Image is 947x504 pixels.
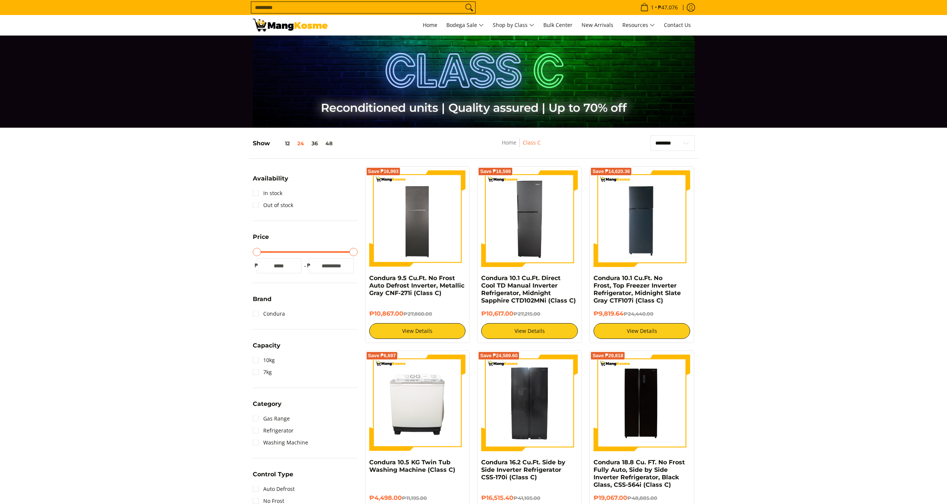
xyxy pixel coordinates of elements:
span: ₱47,076 [657,5,679,10]
a: Condura 16.2 Cu.Ft. Side by Side Inverter Refrigerator CSS-170i (Class C) [481,459,565,481]
span: Availability [253,176,288,182]
a: Home [419,15,441,35]
img: Condura 10.5 KG Twin Tub Washing Machine (Class C) [369,355,466,451]
span: Price [253,234,269,240]
h6: ₱4,498.00 [369,494,466,502]
span: Save ₱14,620.36 [592,169,630,174]
img: Condura 10.1 Cu.Ft. Direct Cool TD Manual Inverter Refrigerator, Midnight Sapphire CTD102MNi (Cla... [481,170,578,267]
span: Category [253,401,282,407]
del: ₱27,860.00 [403,311,432,317]
span: Contact Us [664,21,691,28]
span: Bulk Center [543,21,573,28]
span: Save ₱24,589.60 [480,353,517,358]
a: View Details [594,323,690,339]
summary: Open [253,401,282,413]
a: Contact Us [660,15,695,35]
del: ₱41,105.00 [513,495,540,501]
a: Gas Range [253,413,290,425]
summary: Open [253,343,280,354]
a: 7kg [253,366,272,378]
span: Resources [622,21,655,30]
span: Capacity [253,343,280,349]
a: Refrigerator [253,425,294,437]
button: 12 [270,140,294,146]
del: ₱27,215.00 [513,311,540,317]
span: Shop by Class [493,21,534,30]
button: 48 [322,140,336,146]
del: ₱11,195.00 [402,495,427,501]
a: Bulk Center [540,15,576,35]
h5: Show [253,140,336,147]
summary: Open [253,296,271,308]
a: New Arrivals [578,15,617,35]
h6: ₱16,515.40 [481,494,578,502]
button: 36 [308,140,322,146]
span: New Arrivals [582,21,613,28]
del: ₱24,440.00 [623,311,653,317]
a: Condura 10.5 KG Twin Tub Washing Machine (Class C) [369,459,455,473]
a: Condura 18.8 Cu. FT. No Frost Fully Auto, Side by Side Inverter Refrigerator, Black Glass, CSS-56... [594,459,685,488]
summary: Open [253,471,293,483]
span: Save ₱29,818 [592,353,623,358]
span: Save ₱16,993 [368,169,399,174]
summary: Open [253,234,269,246]
span: Save ₱6,697 [368,353,396,358]
a: 10kg [253,354,275,366]
h6: ₱10,617.00 [481,310,578,318]
span: 1 [650,5,655,10]
a: Bodega Sale [443,15,488,35]
a: In stock [253,187,282,199]
button: 24 [294,140,308,146]
span: Bodega Sale [446,21,484,30]
a: Condura 10.1 Cu.Ft. No Frost, Top Freezer Inverter Refrigerator, Midnight Slate Gray CTF107i (Cla... [594,274,681,304]
span: ₱ [253,262,260,269]
h6: ₱10,867.00 [369,310,466,318]
a: Auto Defrost [253,483,295,495]
summary: Open [253,176,288,187]
a: Class C [523,139,541,146]
nav: Breadcrumbs [456,138,587,155]
del: ₱48,885.00 [627,495,657,501]
nav: Main Menu [335,15,695,35]
span: Home [423,21,437,28]
a: View Details [481,323,578,339]
a: Shop by Class [489,15,538,35]
h6: ₱19,067.00 [594,494,690,502]
a: Condura 10.1 Cu.Ft. Direct Cool TD Manual Inverter Refrigerator, Midnight Sapphire CTD102MNi (Cla... [481,274,576,304]
a: Condura 9.5 Cu.Ft. No Frost Auto Defrost Inverter, Metallic Gray CNF-271i (Class C) [369,274,464,297]
a: Out of stock [253,199,293,211]
button: Search [463,2,475,13]
a: Washing Machine [253,437,308,449]
a: View Details [369,323,466,339]
img: Condura 10.1 Cu.Ft. No Frost, Top Freezer Inverter Refrigerator, Midnight Slate Gray CTF107i (Cla... [594,170,690,267]
span: ₱ [305,262,313,269]
span: Control Type [253,471,293,477]
span: • [638,3,680,12]
img: Condura 16.2 Cu.Ft. Side by Side Inverter Refrigerator CSS-170i (Class C) [481,355,578,451]
h6: ₱9,819.64 [594,310,690,318]
img: Class C Home &amp; Business Appliances: Up to 70% Off l Mang Kosme [253,19,328,31]
a: Resources [619,15,659,35]
a: Condura [253,308,285,320]
img: Condura 18.8 Cu. FT. No Frost Fully Auto, Side by Side Inverter Refrigerator, Black Glass, CSS-56... [594,355,690,451]
img: Condura 9.5 Cu.Ft. No Frost Auto Defrost Inverter, Metallic Gray CNF-271i (Class C) [369,170,466,267]
a: Home [502,139,516,146]
span: Save ₱16,598 [480,169,511,174]
span: Brand [253,296,271,302]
